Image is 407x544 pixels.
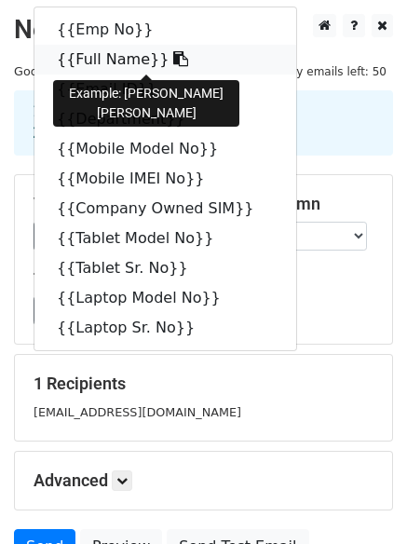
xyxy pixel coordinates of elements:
a: {{Mobile Model No}} [34,134,296,164]
small: [EMAIL_ADDRESS][DOMAIN_NAME] [34,405,241,419]
a: Daily emails left: 50 [268,64,393,78]
h2: New Campaign [14,14,393,46]
h5: Advanced [34,470,373,491]
a: {{Department}} [34,104,296,134]
span: Daily emails left: 50 [268,61,393,82]
a: {{Laptop Model No}} [34,283,296,313]
h5: 1 Recipients [34,374,373,394]
a: {{Email ID}} [34,75,296,104]
a: {{Company Owned SIM}} [34,194,296,224]
a: {{Laptop Sr. No}} [34,313,296,343]
a: {{Mobile IMEI No}} [34,164,296,194]
iframe: Chat Widget [314,455,407,544]
a: {{Full Name}} [34,45,296,75]
a: {{Tablet Sr. No}} [34,253,296,283]
div: 1. Write your email in Gmail 2. Click [19,102,388,144]
a: {{Tablet Model No}} [34,224,296,253]
a: {{Emp No}} [34,15,296,45]
small: Google Sheet: [14,64,199,78]
div: Example: [PERSON_NAME] [PERSON_NAME] [53,80,239,127]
